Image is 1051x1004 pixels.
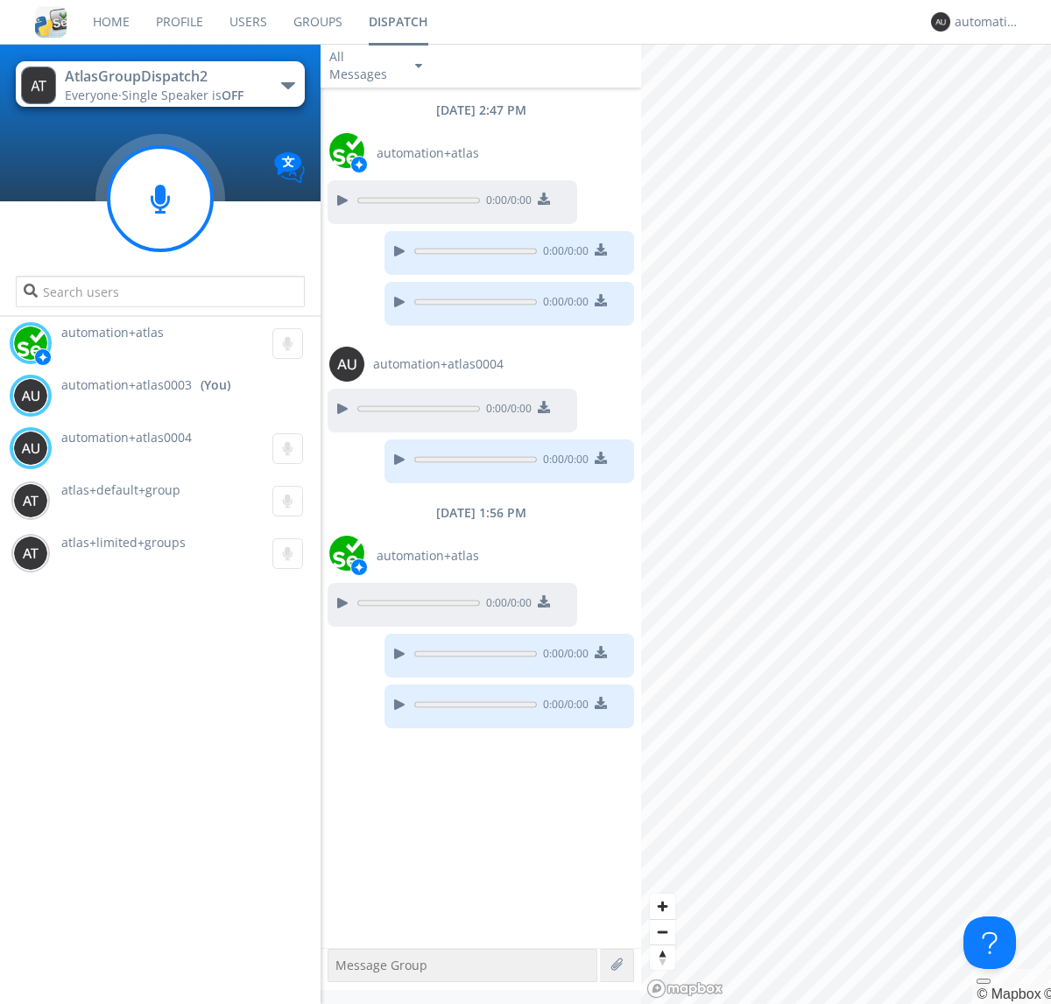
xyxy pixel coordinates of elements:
[538,193,550,205] img: download media button
[650,920,675,944] span: Zoom out
[955,13,1020,31] div: automation+atlas0003
[480,193,532,212] span: 0:00 / 0:00
[646,979,723,999] a: Mapbox logo
[13,431,48,466] img: 373638.png
[329,347,364,382] img: 373638.png
[595,452,607,464] img: download media button
[650,944,675,970] button: Reset bearing to north
[537,452,589,471] span: 0:00 / 0:00
[122,87,243,103] span: Single Speaker is
[274,152,305,183] img: Translation enabled
[61,534,186,551] span: atlas+limited+groups
[595,294,607,306] img: download media button
[650,894,675,919] button: Zoom in
[537,294,589,313] span: 0:00 / 0:00
[329,536,364,571] img: d2d01cd9b4174d08988066c6d424eccd
[13,536,48,571] img: 373638.png
[537,646,589,665] span: 0:00 / 0:00
[650,919,675,944] button: Zoom out
[35,6,67,38] img: cddb5a64eb264b2086981ab96f4c1ba7
[537,243,589,263] span: 0:00 / 0:00
[329,48,399,83] div: All Messages
[21,67,56,104] img: 373638.png
[65,67,262,87] div: AtlasGroupDispatch2
[650,945,675,970] span: Reset bearing to north
[538,401,550,413] img: download media button
[480,401,532,420] span: 0:00 / 0:00
[65,87,262,104] div: Everyone ·
[16,276,304,307] input: Search users
[595,697,607,709] img: download media button
[373,355,504,373] span: automation+atlas0004
[13,378,48,413] img: 373638.png
[16,61,304,107] button: AtlasGroupDispatch2Everyone·Single Speaker isOFF
[537,697,589,716] span: 0:00 / 0:00
[61,481,180,498] span: atlas+default+group
[415,64,422,68] img: caret-down-sm.svg
[977,986,1040,1001] a: Mapbox
[321,504,641,522] div: [DATE] 1:56 PM
[321,102,641,119] div: [DATE] 2:47 PM
[963,916,1016,969] iframe: Toggle Customer Support
[377,144,479,162] span: automation+atlas
[61,429,192,446] span: automation+atlas0004
[595,243,607,256] img: download media button
[977,979,991,984] button: Toggle attribution
[61,376,192,394] span: automation+atlas0003
[201,376,230,394] div: (You)
[480,595,532,614] span: 0:00 / 0:00
[931,12,950,32] img: 373638.png
[329,133,364,168] img: d2d01cd9b4174d08988066c6d424eccd
[538,595,550,607] img: download media button
[13,326,48,361] img: d2d01cd9b4174d08988066c6d424eccd
[13,483,48,518] img: 373638.png
[595,646,607,658] img: download media button
[61,324,164,341] span: automation+atlas
[377,547,479,565] span: automation+atlas
[222,87,243,103] span: OFF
